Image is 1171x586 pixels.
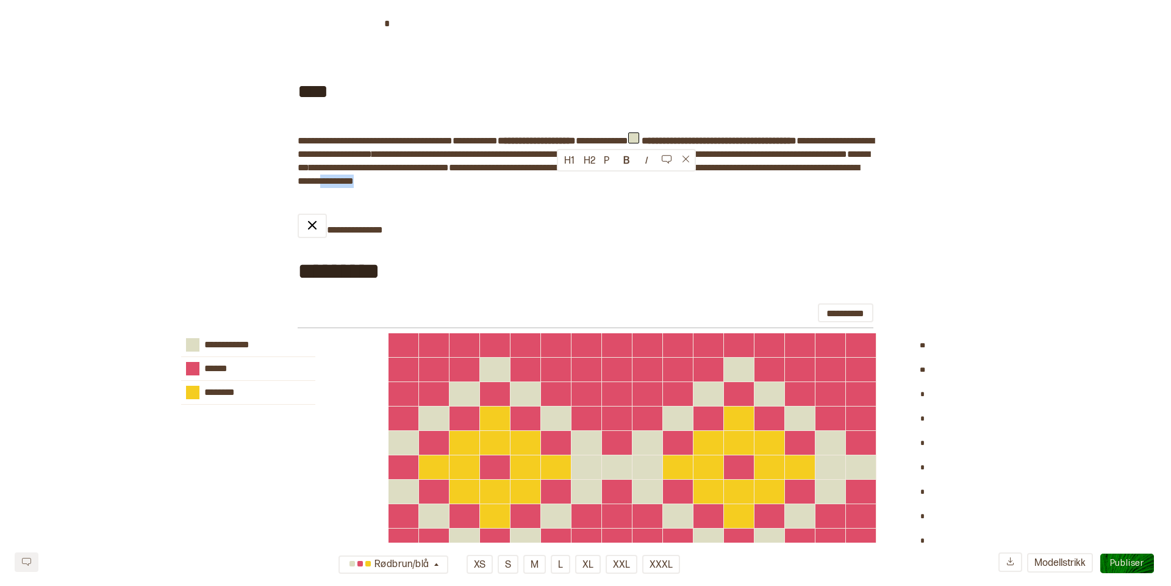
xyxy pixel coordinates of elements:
[636,151,656,170] button: I
[597,151,617,170] button: P
[617,151,636,170] button: B
[467,555,493,574] button: XS
[606,555,637,574] button: XXL
[558,151,578,170] button: H1
[523,555,546,574] button: M
[498,555,518,574] button: S
[578,151,597,170] button: H2
[1100,554,1154,573] button: Publiser
[662,154,671,164] img: A chat bubble
[551,555,570,574] button: L
[575,555,601,574] button: XL
[346,555,432,575] div: Rødbrun/blå
[338,555,448,574] button: Rødbrun/blå
[642,555,680,574] button: XXXL
[1110,558,1144,568] span: Publiser
[1027,553,1093,573] button: Modellstrikk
